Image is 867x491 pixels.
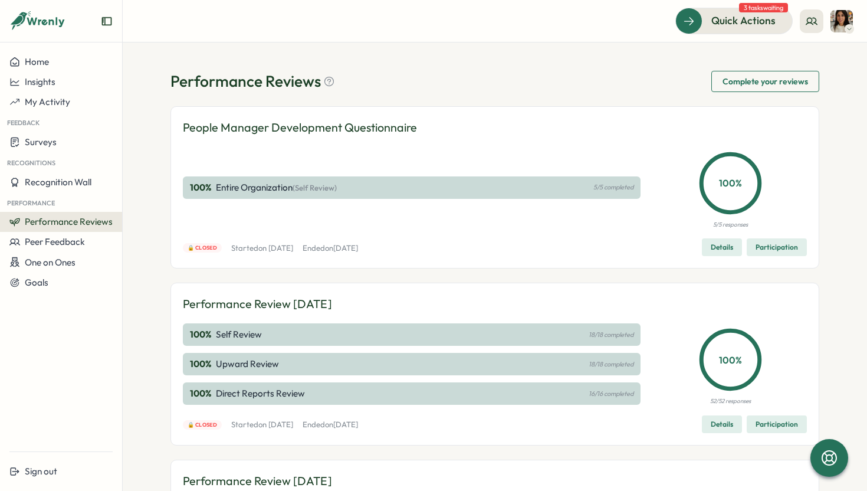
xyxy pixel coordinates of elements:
[101,15,113,27] button: Expand sidebar
[713,220,748,230] p: 5/5 responses
[25,236,85,247] span: Peer Feedback
[739,3,788,12] span: 3 tasks waiting
[25,466,57,477] span: Sign out
[183,472,332,490] p: Performance Review [DATE]
[756,239,798,256] span: Participation
[231,420,293,430] p: Started on [DATE]
[710,397,751,406] p: 52/52 responses
[216,328,262,341] p: Self Review
[216,387,305,400] p: Direct Reports Review
[25,136,57,148] span: Surveys
[589,361,633,368] p: 18/18 completed
[711,71,819,92] button: Complete your reviews
[170,71,335,91] h1: Performance Reviews
[183,295,332,313] p: Performance Review [DATE]
[722,71,808,91] span: Complete your reviews
[183,119,417,137] p: People Manager Development Questionnaire
[190,358,214,371] p: 100 %
[303,420,358,430] p: Ended on [DATE]
[711,416,733,433] span: Details
[25,176,91,188] span: Recognition Wall
[25,257,75,268] span: One on Ones
[747,238,807,256] button: Participation
[25,96,70,107] span: My Activity
[702,238,742,256] button: Details
[190,328,214,341] p: 100 %
[25,216,113,227] span: Performance Reviews
[231,243,293,254] p: Started on [DATE]
[702,176,759,191] p: 100 %
[25,76,55,87] span: Insights
[190,181,214,194] p: 100 %
[589,331,633,339] p: 18/18 completed
[589,390,633,398] p: 16/16 completed
[711,239,733,256] span: Details
[747,415,807,433] button: Participation
[25,56,49,67] span: Home
[303,243,358,254] p: Ended on [DATE]
[293,183,337,192] span: (Self Review)
[830,10,853,32] img: Maria Khoury
[188,421,218,429] span: 🔒 Closed
[216,181,337,194] p: Entire Organization
[756,416,798,433] span: Participation
[711,13,776,28] span: Quick Actions
[190,387,214,400] p: 100 %
[593,184,633,191] p: 5/5 completed
[702,352,759,367] p: 100 %
[25,277,48,288] span: Goals
[216,358,279,371] p: Upward Review
[675,8,793,34] button: Quick Actions
[702,415,742,433] button: Details
[188,244,218,252] span: 🔒 Closed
